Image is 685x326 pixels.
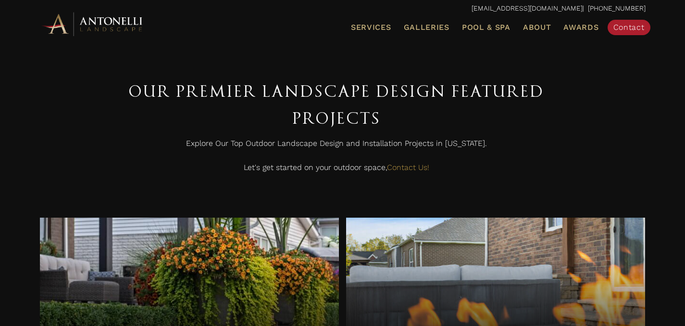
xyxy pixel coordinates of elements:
[387,163,429,172] a: Contact Us!
[523,24,551,31] span: About
[458,21,514,34] a: Pool & Spa
[127,136,546,156] p: Explore Our Top Outdoor Landscape Design and Installation Projects in [US_STATE].
[560,21,602,34] a: Awards
[404,23,449,32] span: Galleries
[462,23,511,32] span: Pool & Spa
[347,21,395,34] a: Services
[608,20,650,35] a: Contact
[40,11,146,37] img: Antonelli Horizontal Logo
[563,23,598,32] span: Awards
[400,21,453,34] a: Galleries
[127,78,546,131] h1: Our Premier Landscape Design Featured Projects
[613,23,645,32] span: Contact
[519,21,555,34] a: About
[127,160,546,180] p: Let's get started on your outdoor space,
[351,24,391,31] span: Services
[40,2,646,15] p: | [PHONE_NUMBER]
[472,4,583,12] a: [EMAIL_ADDRESS][DOMAIN_NAME]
